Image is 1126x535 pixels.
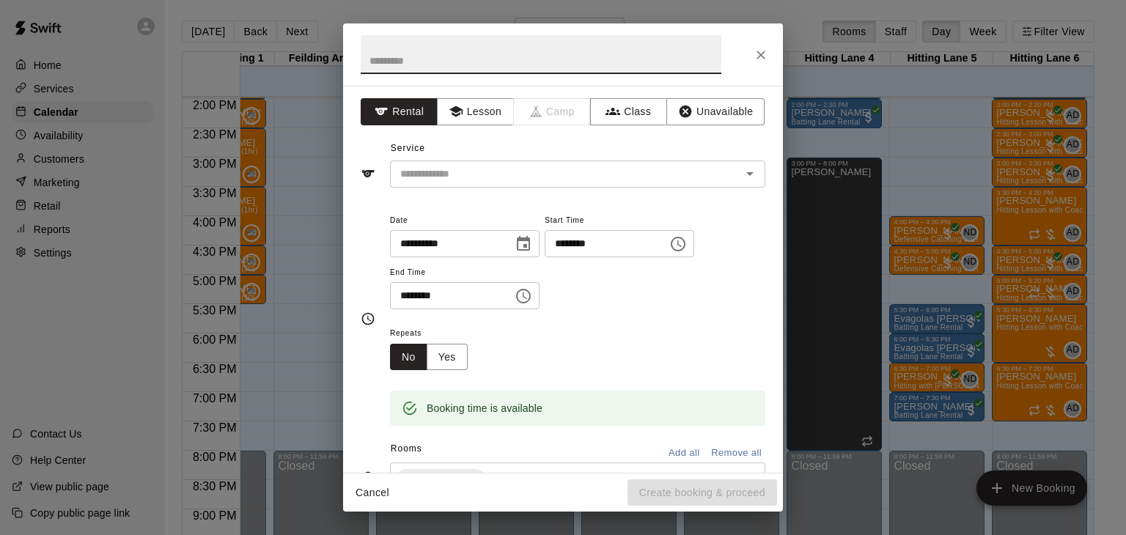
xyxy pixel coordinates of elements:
span: Hitting Lane 6 [397,471,473,485]
span: Camps can only be created in the Services page [514,98,591,125]
span: Start Time [545,211,694,231]
div: outlined button group [390,344,468,371]
div: Hitting Lane 6 [397,469,485,487]
button: Class [590,98,667,125]
button: Close [748,42,774,68]
button: Open [740,163,760,184]
div: Booking time is available [427,395,542,421]
svg: Service [361,166,375,181]
button: Yes [427,344,468,371]
span: Rooms [391,443,422,454]
button: Rental [361,98,438,125]
svg: Rooms [361,471,375,485]
button: Open [740,468,760,488]
span: End Time [390,263,540,283]
button: Choose time, selected time is 8:15 PM [509,281,538,311]
button: No [390,344,427,371]
button: Cancel [349,479,396,506]
button: Choose date, selected date is Aug 12, 2025 [509,229,538,259]
button: Lesson [437,98,514,125]
span: Service [391,143,425,153]
button: Choose time, selected time is 7:30 PM [663,229,693,259]
button: Unavailable [666,98,765,125]
button: Add all [660,442,707,465]
button: Remove all [707,442,765,465]
svg: Timing [361,311,375,326]
span: Date [390,211,540,231]
span: Repeats [390,324,479,344]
